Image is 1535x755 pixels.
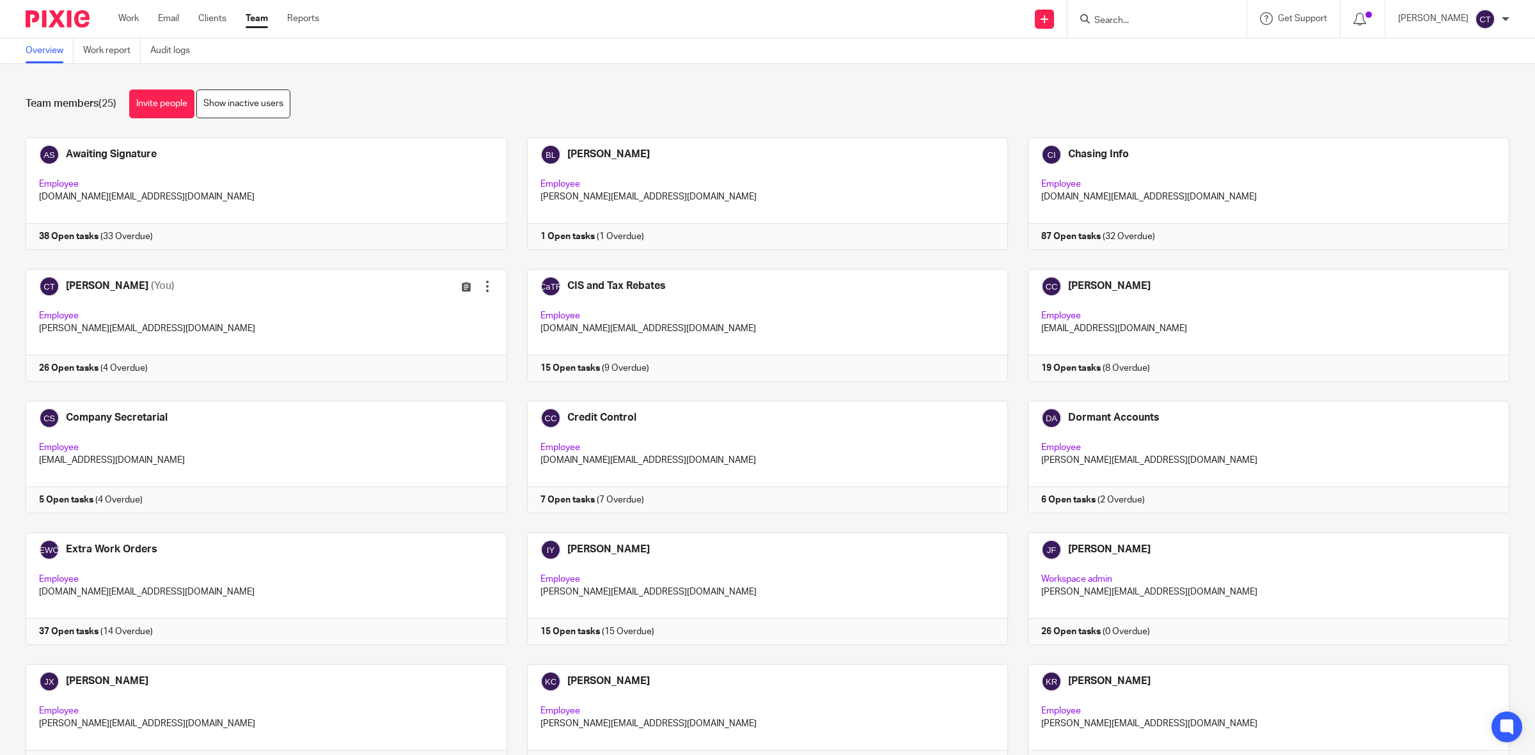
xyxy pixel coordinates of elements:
span: (25) [98,98,116,109]
h1: Team members [26,97,116,111]
a: Email [158,12,179,25]
a: Clients [198,12,226,25]
a: Reports [287,12,319,25]
a: Show inactive users [196,90,290,118]
a: Invite people [129,90,194,118]
span: Get Support [1278,14,1327,23]
p: [PERSON_NAME] [1398,12,1468,25]
input: Search [1093,15,1208,27]
a: Overview [26,38,74,63]
img: Pixie [26,10,90,27]
a: Work [118,12,139,25]
a: Audit logs [150,38,200,63]
a: Team [246,12,268,25]
img: svg%3E [1475,9,1495,29]
a: Work report [83,38,141,63]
